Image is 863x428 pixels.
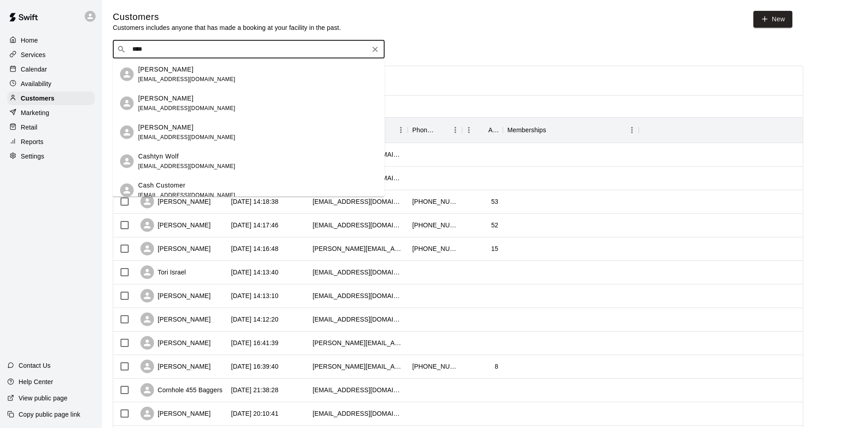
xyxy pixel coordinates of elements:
div: Jennie Wolf [120,96,134,110]
div: Memberships [507,117,546,143]
button: Sort [436,124,448,136]
div: 15 [491,244,498,253]
div: [PERSON_NAME] [140,218,211,232]
div: loushowardus@yahoo.com [313,221,403,230]
p: Reports [21,137,43,146]
button: Clear [369,43,381,56]
div: Phone Number [408,117,462,143]
p: Retail [21,123,38,132]
a: Settings [7,149,95,163]
span: [EMAIL_ADDRESS][DOMAIN_NAME] [138,163,236,169]
div: McGovern [120,125,134,139]
a: Marketing [7,106,95,120]
a: Reports [7,135,95,149]
div: [PERSON_NAME] [140,242,211,255]
div: shaggy1ok@yahoo.com [313,197,403,206]
span: [EMAIL_ADDRESS][DOMAIN_NAME] [138,134,236,140]
div: [PERSON_NAME] [140,313,211,326]
p: [PERSON_NAME] [138,123,193,132]
a: Availability [7,77,95,91]
div: +14058215888 [412,221,458,230]
p: Cash Customer [138,181,186,190]
div: Phone Number [412,117,436,143]
button: Sort [476,124,488,136]
div: Lincoln Gorham [120,67,134,81]
div: Calendar [7,63,95,76]
div: bruce.gibson@mail.com [313,362,403,371]
div: +15803506734 [412,362,458,371]
div: ortiz.joaquin01@gmail.com [313,244,403,253]
p: Customers includes anyone that has made a booking at your facility in the past. [113,23,341,32]
a: Customers [7,91,95,105]
div: 2025-08-19 14:16:48 [231,244,279,253]
div: Cashtyn Wolf [120,154,134,168]
div: terryvernon@mail.com [313,315,403,324]
p: [PERSON_NAME] [138,94,193,103]
button: Sort [546,124,559,136]
div: 2025-08-09 21:38:28 [231,385,279,394]
div: 2025-08-19 14:13:40 [231,268,279,277]
div: baylileigh@yahoo.com [313,409,403,418]
p: Settings [21,152,44,161]
button: Menu [462,123,476,137]
div: davan.iarael@gmail.com [313,291,403,300]
div: Memberships [503,117,639,143]
div: +15802200830 [412,197,458,206]
p: Services [21,50,46,59]
div: corn.hole@gmail.com [313,385,403,394]
div: tori.israel@gmail.com [313,268,403,277]
div: 2025-08-19 14:18:38 [231,197,279,206]
span: [EMAIL_ADDRESS][DOMAIN_NAME] [138,76,236,82]
div: +19036475603 [412,244,458,253]
div: [PERSON_NAME] [140,195,211,208]
div: Age [462,117,503,143]
a: Home [7,34,95,47]
p: Help Center [19,377,53,386]
p: Home [21,36,38,45]
p: Availability [21,79,52,88]
p: Calendar [21,65,47,74]
a: Services [7,48,95,62]
button: Menu [394,123,408,137]
div: Age [488,117,498,143]
a: New [753,11,792,28]
span: [EMAIL_ADDRESS][DOMAIN_NAME] [138,192,236,198]
p: [PERSON_NAME] [138,65,193,74]
div: [PERSON_NAME] [140,289,211,303]
div: josh.gibson@mail.com [313,338,403,347]
div: 2025-08-09 20:10:41 [231,409,279,418]
button: Menu [448,123,462,137]
p: Marketing [21,108,49,117]
div: 52 [491,221,498,230]
p: Copy public page link [19,410,80,419]
button: Menu [625,123,639,137]
div: Cornhole 455 Baggers [140,383,222,397]
div: Tori Israel [140,265,186,279]
div: [PERSON_NAME] [140,360,211,373]
div: 2025-08-19 14:17:46 [231,221,279,230]
div: [PERSON_NAME] [140,407,211,420]
a: Retail [7,120,95,134]
p: Cashtyn Wolf [138,152,179,161]
div: 2025-08-19 14:12:20 [231,315,279,324]
p: Customers [21,94,54,103]
div: [PERSON_NAME] [140,336,211,350]
p: View public page [19,394,67,403]
div: 8 [495,362,498,371]
span: [EMAIL_ADDRESS][DOMAIN_NAME] [138,105,236,111]
h5: Customers [113,11,341,23]
div: Email [308,117,408,143]
div: 2025-08-18 16:41:39 [231,338,279,347]
div: 2025-08-18 16:39:40 [231,362,279,371]
div: 2025-08-19 14:13:10 [231,291,279,300]
div: 53 [491,197,498,206]
p: Contact Us [19,361,51,370]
